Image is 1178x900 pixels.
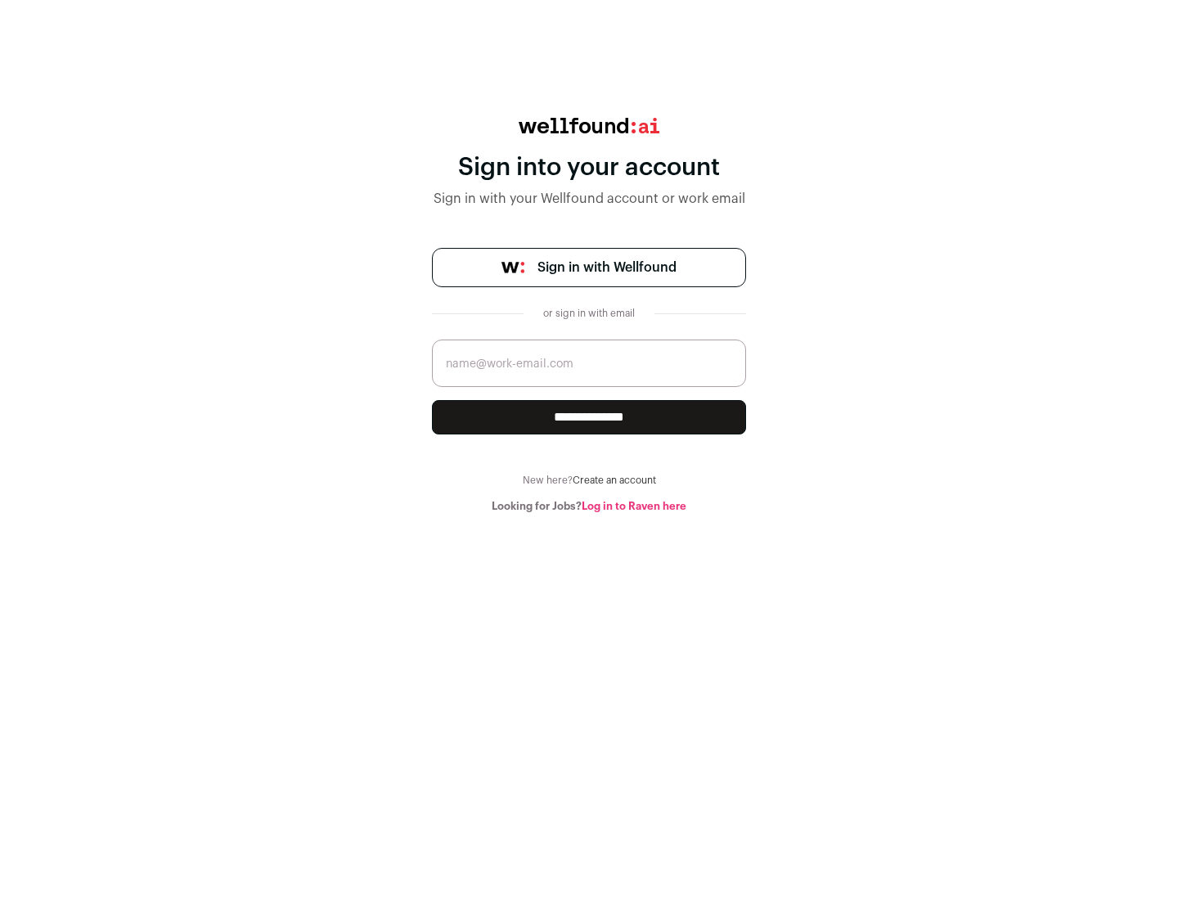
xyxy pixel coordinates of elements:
[432,340,746,387] input: name@work-email.com
[432,500,746,513] div: Looking for Jobs?
[432,474,746,487] div: New here?
[432,153,746,182] div: Sign into your account
[432,248,746,287] a: Sign in with Wellfound
[519,118,659,133] img: wellfound:ai
[573,475,656,485] a: Create an account
[537,258,677,277] span: Sign in with Wellfound
[501,262,524,273] img: wellfound-symbol-flush-black-fb3c872781a75f747ccb3a119075da62bfe97bd399995f84a933054e44a575c4.png
[537,307,641,320] div: or sign in with email
[582,501,686,511] a: Log in to Raven here
[432,189,746,209] div: Sign in with your Wellfound account or work email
